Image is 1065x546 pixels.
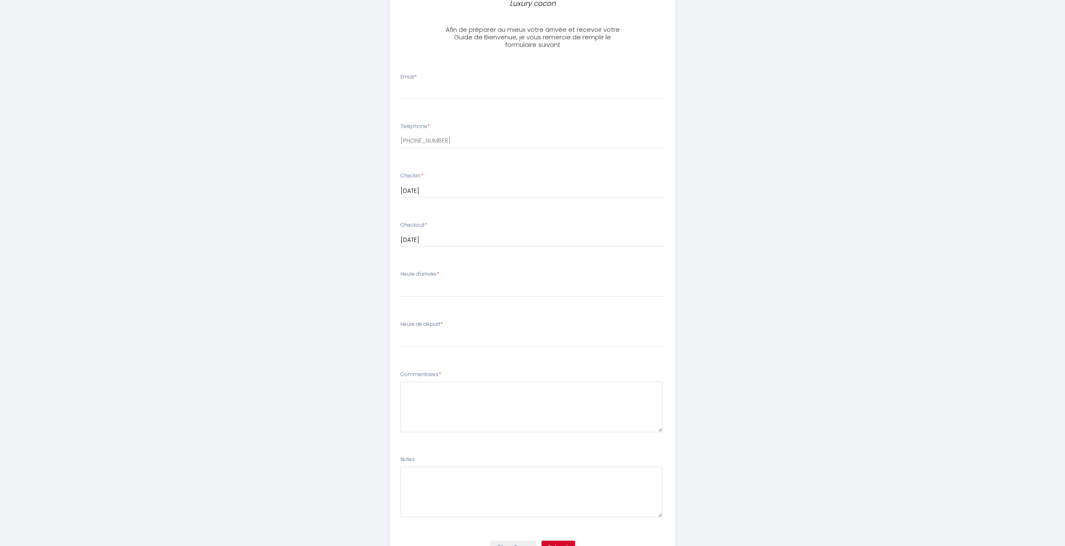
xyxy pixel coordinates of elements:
h3: Afin de préparer au mieux votre arrivée et recevoir votre Guide de Bienvenue, je vous remercie de... [439,26,626,49]
label: Email [400,73,417,81]
label: Heure de départ [400,320,443,328]
label: Notes [400,456,415,464]
label: Commentaires [400,371,441,379]
label: Téléphone [400,123,430,131]
label: Heure d'arrivée [400,270,439,278]
label: Checkin [400,172,423,180]
label: Checkout [400,221,427,229]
